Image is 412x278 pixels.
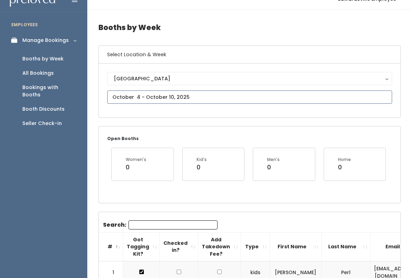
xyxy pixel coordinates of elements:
[98,18,401,37] h4: Booths by Week
[22,105,65,113] div: Booth Discounts
[22,37,69,44] div: Manage Bookings
[338,156,351,163] div: Home
[267,156,280,163] div: Men's
[338,163,351,172] div: 0
[99,46,400,64] h6: Select Location & Week
[123,232,160,261] th: Got Tagging Kit?: activate to sort column ascending
[99,232,123,261] th: #: activate to sort column descending
[198,232,241,261] th: Add Takedown Fee?: activate to sort column ascending
[128,220,218,229] input: Search:
[270,232,322,261] th: First Name: activate to sort column ascending
[107,90,392,104] input: October 4 - October 10, 2025
[103,220,218,229] label: Search:
[160,232,198,261] th: Checked in?: activate to sort column ascending
[22,84,76,98] div: Bookings with Booths
[267,163,280,172] div: 0
[197,156,207,163] div: Kid's
[126,156,146,163] div: Women's
[22,120,62,127] div: Seller Check-in
[241,232,270,261] th: Type: activate to sort column ascending
[114,75,385,82] div: [GEOGRAPHIC_DATA]
[22,55,64,63] div: Booths by Week
[107,136,139,141] small: Open Booths
[22,69,54,77] div: All Bookings
[107,72,392,85] button: [GEOGRAPHIC_DATA]
[322,232,370,261] th: Last Name: activate to sort column ascending
[197,163,207,172] div: 0
[126,163,146,172] div: 0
